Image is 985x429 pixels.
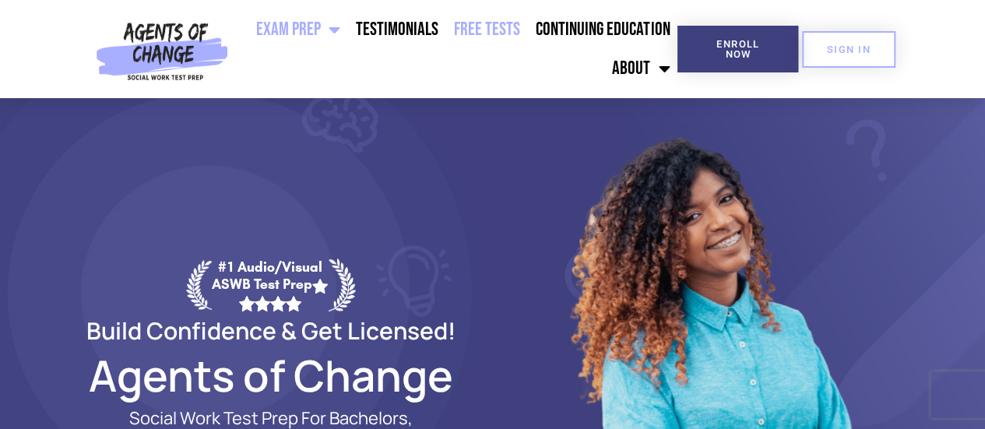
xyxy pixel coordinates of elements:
a: SIGN IN [802,31,895,68]
span: SIGN IN [827,44,871,55]
a: Exam Prep [248,10,348,49]
a: About [604,49,677,88]
div: #1 Audio/Visual ASWB Test Prep [212,258,329,311]
h2: Build Confidence & Get Licensed! [49,319,493,342]
span: Enroll Now [702,39,773,59]
a: Free Tests [446,10,528,49]
a: Continuing Education [528,10,677,49]
a: Testimonials [348,10,446,49]
nav: Menu [234,10,677,88]
a: Enroll Now [677,26,798,72]
h2: Agents of Change [49,357,493,393]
